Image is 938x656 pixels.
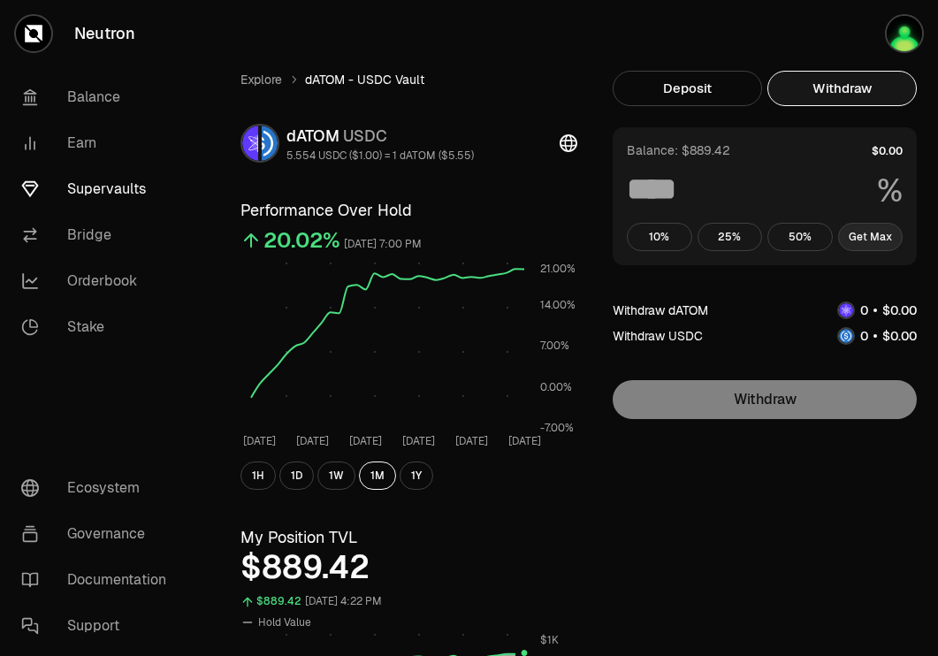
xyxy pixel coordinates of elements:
[305,591,382,612] div: [DATE] 4:22 PM
[7,74,191,120] a: Balance
[887,16,922,51] img: Atom Staking
[540,298,576,312] tspan: 14.00%
[296,434,329,448] tspan: [DATE]
[243,434,276,448] tspan: [DATE]
[279,461,314,490] button: 1D
[627,223,692,251] button: 10%
[839,329,853,343] img: USDC Logo
[613,327,703,345] div: Withdraw USDC
[359,461,396,490] button: 1M
[540,380,572,394] tspan: 0.00%
[613,71,762,106] button: Deposit
[613,301,708,319] div: Withdraw dATOM
[698,223,763,251] button: 25%
[7,258,191,304] a: Orderbook
[767,71,917,106] button: Withdraw
[349,434,382,448] tspan: [DATE]
[7,511,191,557] a: Governance
[262,126,278,161] img: USDC Logo
[7,603,191,649] a: Support
[263,226,340,255] div: 20.02%
[305,71,424,88] span: dATOM - USDC Vault
[240,525,577,550] h3: My Position TVL
[839,303,853,317] img: dATOM Logo
[767,223,833,251] button: 50%
[256,591,301,612] div: $889.42
[402,434,435,448] tspan: [DATE]
[258,615,311,629] span: Hold Value
[400,461,433,490] button: 1Y
[286,149,474,163] div: 5.554 USDC ($1.00) = 1 dATOM ($5.55)
[540,339,569,353] tspan: 7.00%
[317,461,355,490] button: 1W
[286,124,474,149] div: dATOM
[240,461,276,490] button: 1H
[540,421,574,435] tspan: -7.00%
[7,465,191,511] a: Ecosystem
[455,434,488,448] tspan: [DATE]
[540,262,576,276] tspan: 21.00%
[7,120,191,166] a: Earn
[7,304,191,350] a: Stake
[242,126,258,161] img: dATOM Logo
[344,234,422,255] div: [DATE] 7:00 PM
[7,557,191,603] a: Documentation
[838,223,904,251] button: Get Max
[240,550,577,585] div: $889.42
[240,71,577,88] nav: breadcrumb
[627,141,730,159] div: Balance: $889.42
[7,212,191,258] a: Bridge
[240,198,577,223] h3: Performance Over Hold
[240,71,282,88] a: Explore
[7,166,191,212] a: Supervaults
[877,173,903,209] span: %
[343,126,387,146] span: USDC
[508,434,541,448] tspan: [DATE]
[540,633,559,647] tspan: $1K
